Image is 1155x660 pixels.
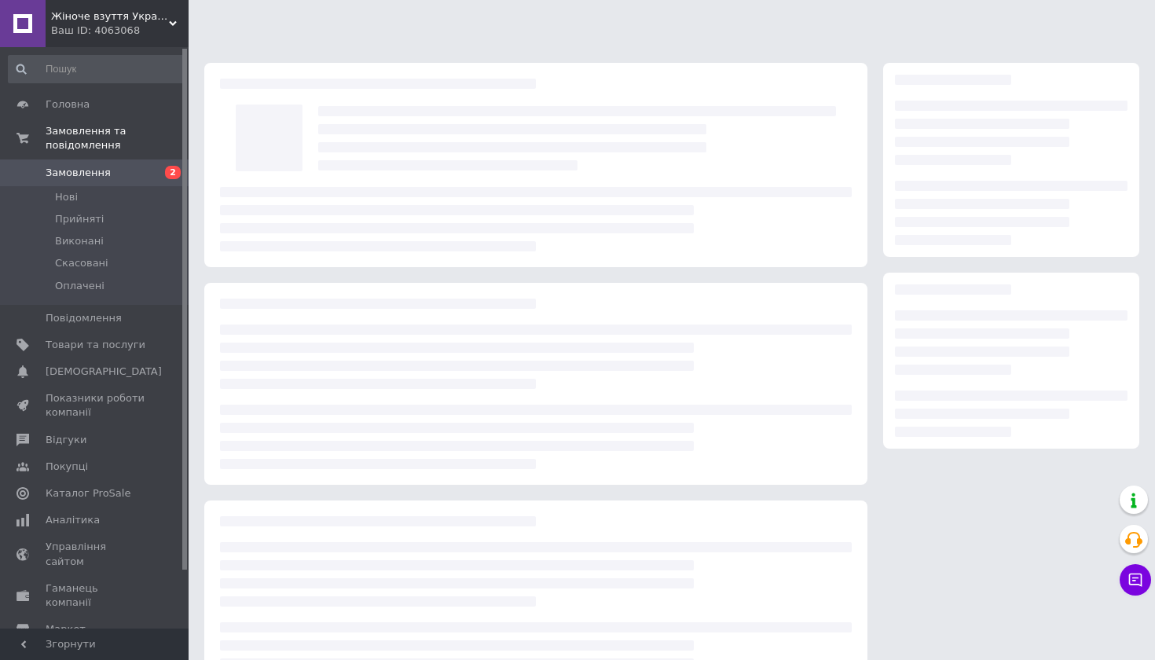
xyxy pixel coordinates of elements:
[46,391,145,420] span: Показники роботи компанії
[46,460,88,474] span: Покупці
[55,234,104,248] span: Виконані
[46,433,86,447] span: Відгуки
[46,338,145,352] span: Товари та послуги
[46,513,100,527] span: Аналітика
[1120,564,1151,596] button: Чат з покупцем
[55,190,78,204] span: Нові
[46,622,86,636] span: Маркет
[165,166,181,179] span: 2
[55,212,104,226] span: Прийняті
[55,256,108,270] span: Скасовані
[46,540,145,568] span: Управління сайтом
[51,9,169,24] span: Жіноче взуття Україна
[46,365,162,379] span: [DEMOGRAPHIC_DATA]
[8,55,185,83] input: Пошук
[46,97,90,112] span: Головна
[46,581,145,610] span: Гаманець компанії
[51,24,189,38] div: Ваш ID: 4063068
[46,311,122,325] span: Повідомлення
[46,166,111,180] span: Замовлення
[46,486,130,500] span: Каталог ProSale
[55,279,104,293] span: Оплачені
[46,124,189,152] span: Замовлення та повідомлення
